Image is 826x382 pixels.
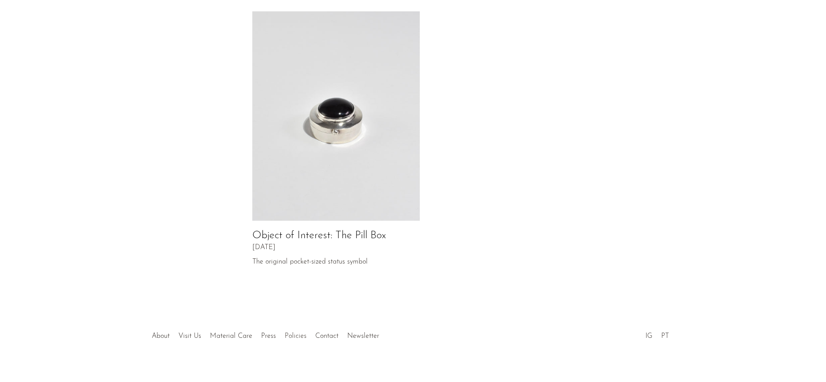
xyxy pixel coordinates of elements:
ul: Quick links [147,326,383,342]
span: [DATE] [252,244,275,252]
a: Press [261,333,276,340]
a: Contact [315,333,338,340]
a: IG [645,333,652,340]
img: Object of Interest: The Pill Box [252,11,420,221]
span: The original pocket-sized status symbol [252,258,420,266]
a: Material Care [210,333,252,340]
a: PT [661,333,669,340]
ul: Social Medias [641,326,673,342]
a: Visit Us [178,333,201,340]
a: About [152,333,170,340]
a: Policies [285,333,307,340]
a: Object of Interest: The Pill Box [252,230,386,241]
